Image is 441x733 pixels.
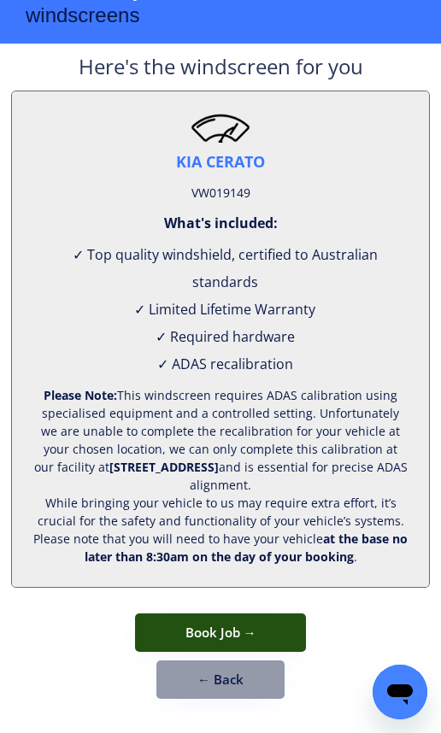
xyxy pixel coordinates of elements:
strong: Please Note: [44,387,117,403]
div: windscreens [26,1,139,34]
div: VW019149 [191,181,250,205]
button: ← Back [156,660,285,699]
strong: at the base no later than 8:30am on the day of your booking [85,531,412,565]
div: KIA CERATO [176,151,265,173]
div: ✓ Top quality windshield, certified to Australian standards ✓ Limited Lifetime Warranty ✓ Require... [33,241,408,378]
strong: [STREET_ADDRESS] [109,459,219,475]
button: Book Job → [135,613,306,652]
div: What's included: [164,214,278,232]
iframe: Button to launch messaging window [373,665,427,719]
div: This windscreen requires ADAS calibration using specialised equipment and a controlled setting. U... [33,386,408,566]
img: windscreen2.png [191,113,250,143]
div: Here's the windscreen for you [79,52,363,91]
